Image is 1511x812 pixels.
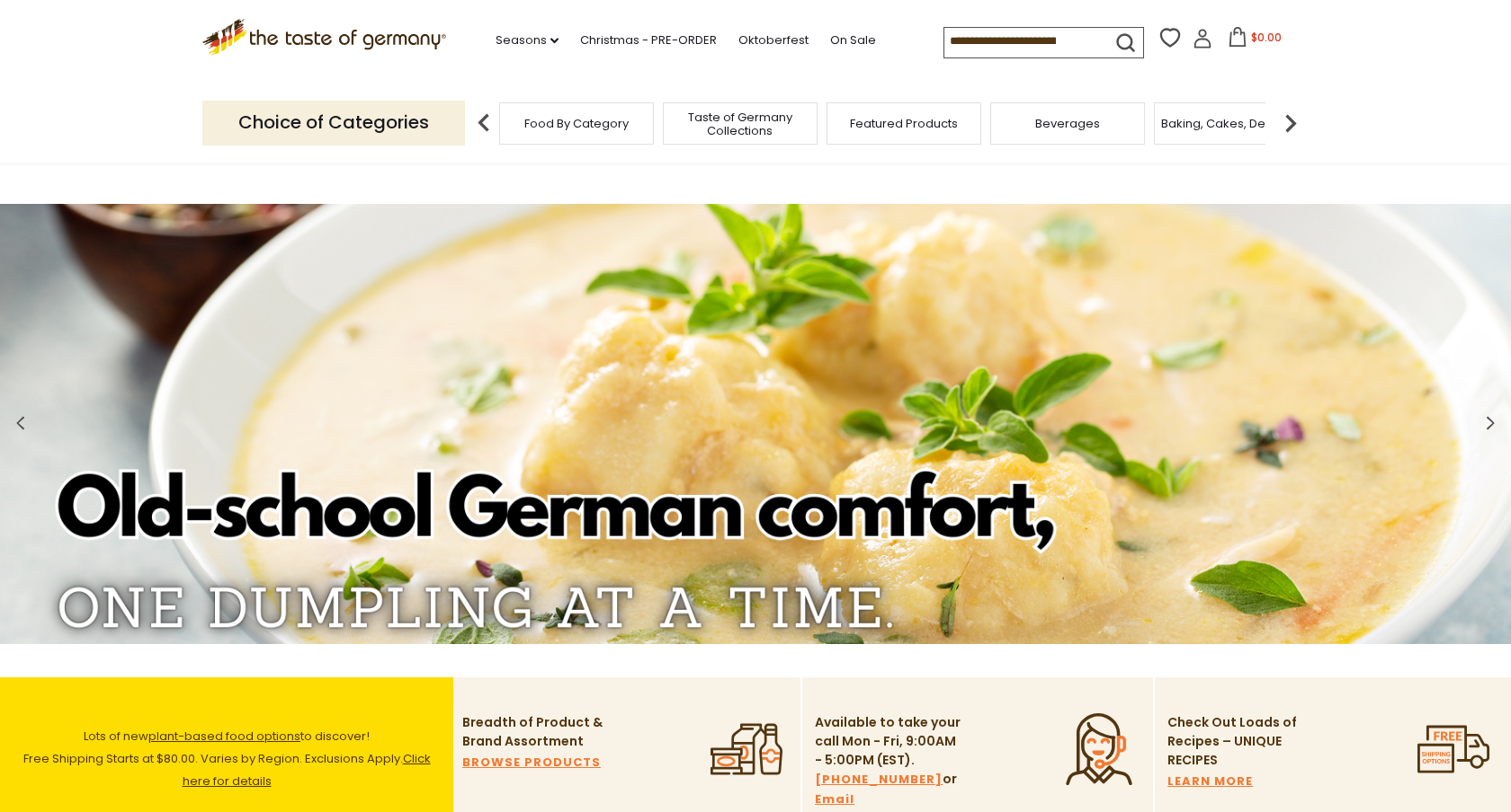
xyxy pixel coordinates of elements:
[1167,772,1253,791] a: LEARN MORE
[1273,105,1309,141] img: next arrow
[1167,713,1298,770] p: Check Out Loads of Recipes – UNIQUE RECIPES
[1035,117,1100,130] a: Beverages
[148,728,300,745] a: plant-based food options
[1161,117,1301,130] a: Baking, Cakes, Desserts
[1216,27,1292,54] button: $0.00
[815,713,963,809] p: Available to take your call Mon - Fri, 9:00AM - 5:00PM (EST). or
[850,117,958,130] a: Featured Products
[1251,30,1282,45] span: $0.00
[183,750,431,790] a: Click here for details
[524,117,629,130] a: Food By Category
[462,753,601,772] a: BROWSE PRODUCTS
[668,110,812,137] a: Taste of Germany Collections
[462,713,611,751] p: Breadth of Product & Brand Assortment
[466,105,502,141] img: previous arrow
[23,728,431,790] span: Lots of new to discover! Free Shipping Starts at $80.00. Varies by Region. Exclusions Apply.
[202,101,465,145] p: Choice of Categories
[815,770,943,790] a: [PHONE_NUMBER]
[830,31,876,50] a: On Sale
[815,790,854,809] a: Email
[580,31,717,50] a: Christmas - PRE-ORDER
[738,31,809,50] a: Oktoberfest
[496,31,559,50] a: Seasons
